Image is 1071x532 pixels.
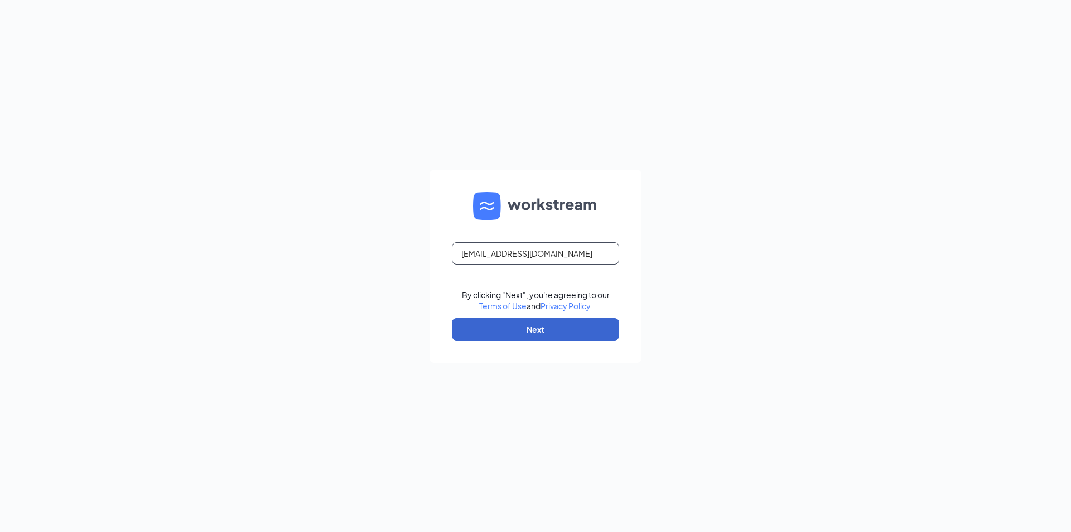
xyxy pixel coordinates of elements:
a: Terms of Use [479,301,527,311]
a: Privacy Policy [541,301,590,311]
div: By clicking "Next", you're agreeing to our and . [462,289,610,311]
button: Next [452,318,619,341]
img: WS logo and Workstream text [473,192,598,220]
input: Email [452,242,619,265]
